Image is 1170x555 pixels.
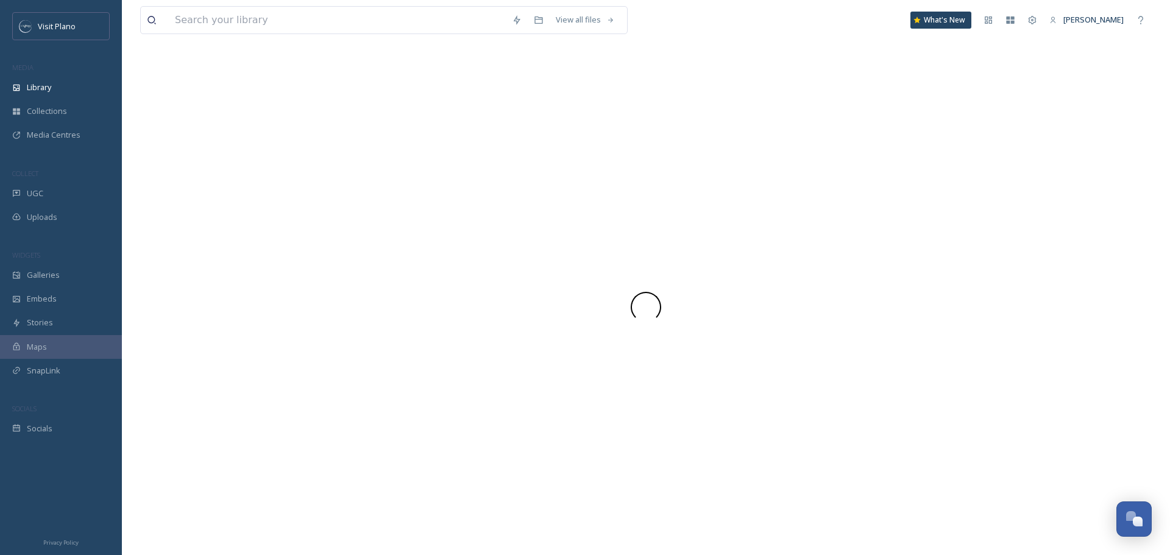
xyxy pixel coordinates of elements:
input: Search your library [169,7,506,34]
span: UGC [27,188,43,199]
span: Collections [27,105,67,117]
img: images.jpeg [19,20,32,32]
span: Privacy Policy [43,539,79,546]
span: COLLECT [12,169,38,178]
span: Maps [27,341,47,353]
button: Open Chat [1116,501,1152,537]
span: Embeds [27,293,57,305]
a: What's New [910,12,971,29]
span: SOCIALS [12,404,37,413]
span: Socials [27,423,52,434]
span: Visit Plano [38,21,76,32]
span: Stories [27,317,53,328]
span: [PERSON_NAME] [1063,14,1124,25]
span: WIDGETS [12,250,40,260]
span: Library [27,82,51,93]
a: Privacy Policy [43,534,79,549]
span: Media Centres [27,129,80,141]
span: MEDIA [12,63,34,72]
a: [PERSON_NAME] [1043,8,1130,32]
a: View all files [550,8,621,32]
span: SnapLink [27,365,60,376]
span: Galleries [27,269,60,281]
span: Uploads [27,211,57,223]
